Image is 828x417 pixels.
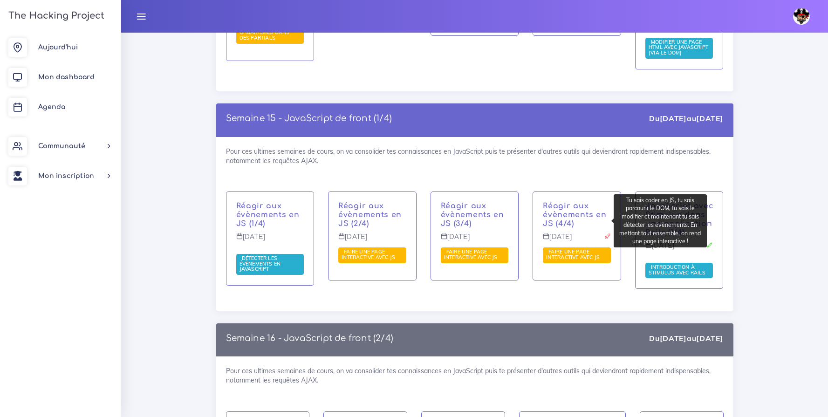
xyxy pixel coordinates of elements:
img: avatar [793,8,810,25]
span: Agenda [38,103,65,110]
a: Réagir aux évènements en JS (1/4) [236,202,300,228]
span: Aujourd'hui [38,44,78,51]
p: [DATE] [236,233,304,248]
a: Faire une page interactive avec JS [546,249,602,261]
p: [DATE] [645,242,713,257]
strong: [DATE] [660,114,687,123]
span: Mon dashboard [38,74,95,81]
strong: [DATE] [660,334,687,343]
a: Faire une page interactive avec JS [444,249,500,261]
a: Réagir aux évènements en JS (4/4) [543,202,606,228]
p: [DATE] [543,233,611,248]
a: Réagir aux évènements en JS (3/4) [441,202,504,228]
span: Faire une page interactive avec JS [342,248,397,260]
a: Semaine 15 - JavaScript de front (1/4) [226,114,392,123]
span: Faire une page interactive avec JS [546,248,602,260]
div: Du au [649,333,723,344]
div: Pour ces ultimes semaines de cours, on va consolider tes connaissances en JavaScript puis te prés... [216,137,733,311]
a: Détecter les évènements en JavaScript [240,255,281,273]
div: Du au [649,113,723,124]
span: Rails et composants : ranger les organismes dans des partials [240,13,290,41]
span: Détecter les évènements en JavaScript [240,255,281,272]
span: Communauté [38,143,85,150]
strong: [DATE] [696,114,723,123]
p: [DATE] [338,233,406,248]
p: Semaine 16 - JavaScript de front (2/4) [226,333,394,343]
span: Faire une page interactive avec JS [444,248,500,260]
h3: The Hacking Project [6,11,104,21]
a: Introduction à Stimulus avec Rails [649,264,708,276]
a: Faire une page interactive avec JS [342,249,397,261]
strong: [DATE] [696,334,723,343]
a: Réagir aux évènements en JS (2/4) [338,202,402,228]
a: Modifier une page HTML avec JavaScript (via le DOM) [649,39,708,56]
span: Mon inscription [38,172,94,179]
p: [DATE] [441,233,509,248]
div: Tu sais coder en JS, tu sais parcourir le DOM, tu sais le modifier et maintenant tu sais détecter... [614,194,707,247]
